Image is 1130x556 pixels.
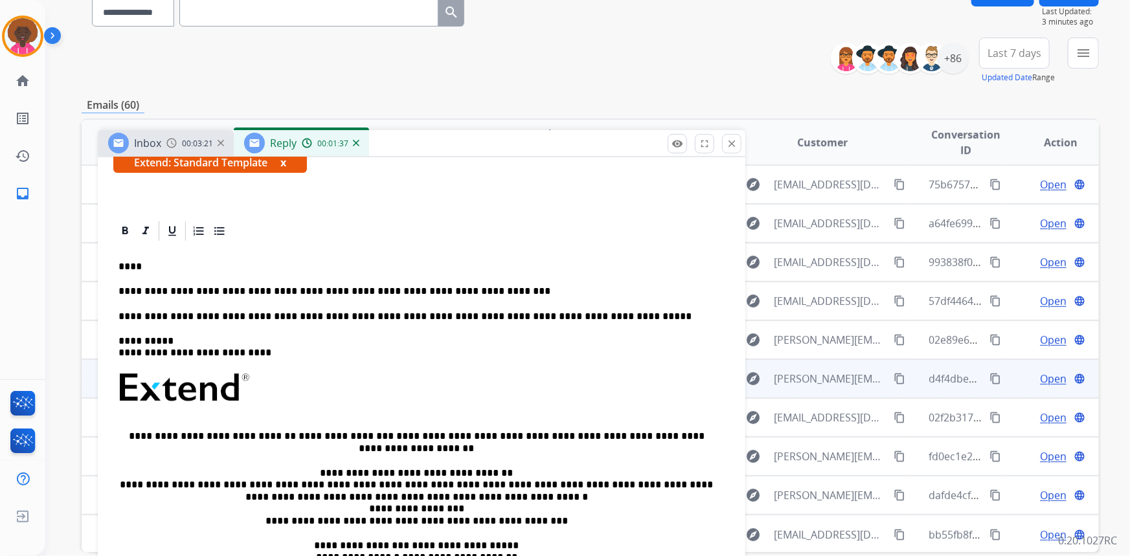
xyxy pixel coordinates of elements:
span: [EMAIL_ADDRESS][DOMAIN_NAME] [774,254,887,270]
span: 993838f0-bf28-4b7b-9a08-7bd276fc5fc3 [929,255,1120,269]
span: [PERSON_NAME][EMAIL_ADDRESS][PERSON_NAME][DOMAIN_NAME] [774,371,887,386]
span: d4f4dbee-36c9-433f-b280-57ddaadb0862 [929,372,1127,386]
mat-icon: fullscreen [699,138,710,150]
mat-icon: history [15,148,30,164]
span: [EMAIL_ADDRESS][DOMAIN_NAME] [774,410,887,425]
mat-icon: language [1074,529,1085,540]
span: 02f2b317-75e4-46d3-b729-dc11f2af2f4e [929,410,1120,425]
span: [EMAIL_ADDRESS][DOMAIN_NAME] [774,293,887,309]
span: bb55fb8f-ffa9-4773-8b90-f06d5e46d515 [929,528,1120,542]
span: Open [1040,449,1067,464]
span: Last 7 days [988,50,1041,56]
div: Ordered List [189,221,209,241]
mat-icon: content_copy [894,179,905,190]
span: Updated Date [484,127,532,158]
span: Open [1040,216,1067,231]
span: Last Updated: [1042,6,1099,17]
button: x [280,155,286,170]
span: a64fe699-d6a7-43da-b433-cfb6c0a9e613 [929,216,1124,230]
mat-icon: explore [746,293,762,309]
mat-icon: content_copy [989,256,1001,268]
mat-icon: language [1074,489,1085,501]
span: [PERSON_NAME][EMAIL_ADDRESS][DOMAIN_NAME] [774,449,887,464]
div: Underline [163,221,182,241]
mat-icon: content_copy [989,217,1001,229]
span: fd0ec1e2-383e-45d7-857f-678d0f0a16d1 [929,449,1122,463]
span: 57df4464-5a9f-4318-b1b6-4b550ab0591c [929,294,1125,308]
span: [EMAIL_ADDRESS][DOMAIN_NAME] [774,177,887,192]
span: [EMAIL_ADDRESS][DOMAIN_NAME] [774,216,887,231]
span: [EMAIL_ADDRESS][DOMAIN_NAME] [774,527,887,542]
span: Open [1040,527,1067,542]
mat-icon: content_copy [989,373,1001,384]
mat-icon: remove_red_eye [672,138,683,150]
mat-icon: search [444,5,459,20]
span: Extend: Standard Template [113,152,307,173]
span: 3 minutes ago [1042,17,1099,27]
span: 00:03:21 [182,139,213,149]
mat-icon: language [1074,217,1085,229]
span: dafde4cf-0f14-494a-b801-96cbfacd7106 [929,488,1119,502]
mat-icon: language [1074,450,1085,462]
span: Open [1040,293,1067,309]
span: [PERSON_NAME][EMAIL_ADDRESS][DOMAIN_NAME] [774,487,887,503]
mat-icon: explore [746,332,762,348]
span: 75b67573-4c44-4515-bf94-16892ac1e20f [929,177,1123,192]
button: Last 7 days [979,38,1050,69]
mat-icon: language [1074,412,1085,423]
span: Open [1040,254,1067,270]
mat-icon: explore [746,527,762,542]
span: [PERSON_NAME][EMAIL_ADDRESS][DOMAIN_NAME] [774,332,887,348]
span: Open [1040,371,1067,386]
mat-icon: content_copy [894,256,905,268]
mat-icon: explore [746,410,762,425]
mat-icon: content_copy [989,295,1001,307]
span: Conversation ID [929,127,1002,158]
span: 02e89e66-d9e1-4a63-aeb7-9c02125dcf78 [929,333,1126,347]
mat-icon: content_copy [894,450,905,462]
mat-icon: content_copy [894,295,905,307]
mat-icon: language [1074,373,1085,384]
mat-icon: content_copy [989,489,1001,501]
mat-icon: list_alt [15,111,30,126]
img: avatar [5,18,41,54]
mat-icon: content_copy [989,179,1001,190]
div: Bullet List [210,221,229,241]
mat-icon: content_copy [894,217,905,229]
th: Action [1004,120,1099,165]
mat-icon: content_copy [989,334,1001,346]
mat-icon: content_copy [894,489,905,501]
span: Range [982,72,1055,83]
mat-icon: content_copy [989,412,1001,423]
mat-icon: explore [746,177,762,192]
p: Emails (60) [82,97,144,113]
div: Bold [115,221,135,241]
mat-icon: explore [746,371,762,386]
mat-icon: home [15,73,30,89]
mat-icon: content_copy [894,529,905,540]
mat-icon: language [1074,179,1085,190]
mat-icon: menu [1076,45,1091,61]
mat-icon: explore [746,254,762,270]
span: Reply [270,136,297,150]
mat-icon: inbox [15,186,30,201]
span: Open [1040,487,1067,503]
mat-icon: language [1074,295,1085,307]
mat-icon: explore [746,216,762,231]
div: Italic [136,221,155,241]
div: +86 [938,43,969,74]
span: Open [1040,177,1067,192]
mat-icon: content_copy [894,373,905,384]
mat-icon: explore [746,449,762,464]
span: Inbox [134,136,161,150]
mat-icon: content_copy [894,412,905,423]
mat-icon: explore [746,487,762,503]
button: Updated Date [982,72,1032,83]
mat-icon: language [1074,334,1085,346]
mat-icon: arrow_downward [542,127,558,142]
span: Open [1040,332,1067,348]
mat-icon: close [726,138,738,150]
span: 00:01:37 [317,139,348,149]
mat-icon: content_copy [894,334,905,346]
p: 0.20.1027RC [1058,533,1117,548]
